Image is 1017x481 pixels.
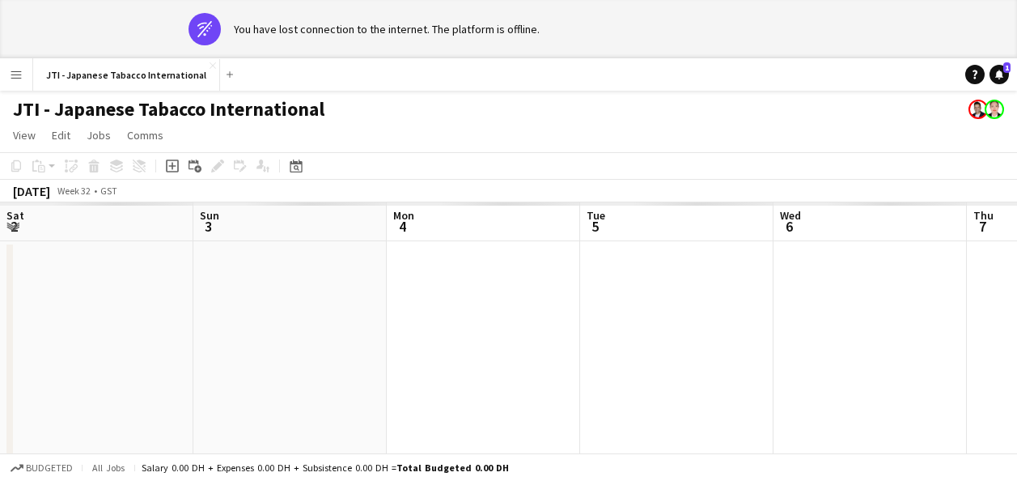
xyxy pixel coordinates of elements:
[80,125,117,146] a: Jobs
[1003,62,1011,73] span: 1
[13,183,50,199] div: [DATE]
[968,100,988,119] app-user-avatar: munjaal choksi
[13,128,36,143] span: View
[33,59,220,91] button: JTI - Japanese Tabacco International
[6,208,24,223] span: Sat
[973,208,994,223] span: Thu
[45,125,77,146] a: Edit
[234,22,540,36] div: You have lost connection to the internet. The platform is offline.
[6,125,42,146] a: View
[89,462,128,474] span: All jobs
[127,128,163,143] span: Comms
[780,208,801,223] span: Wed
[100,185,117,197] div: GST
[53,185,94,197] span: Week 32
[8,459,75,477] button: Budgeted
[26,462,73,474] span: Budgeted
[778,217,801,236] span: 6
[142,462,509,474] div: Salary 0.00 DH + Expenses 0.00 DH + Subsistence 0.00 DH =
[393,208,414,223] span: Mon
[391,217,414,236] span: 4
[87,128,111,143] span: Jobs
[4,217,24,236] span: 2
[200,208,219,223] span: Sun
[13,97,324,121] h1: JTI - Japanese Tabacco International
[197,217,219,236] span: 3
[989,65,1009,84] a: 1
[52,128,70,143] span: Edit
[985,100,1004,119] app-user-avatar: Hanna Emia
[587,208,605,223] span: Tue
[121,125,170,146] a: Comms
[584,217,605,236] span: 5
[396,462,509,474] span: Total Budgeted 0.00 DH
[971,217,994,236] span: 7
